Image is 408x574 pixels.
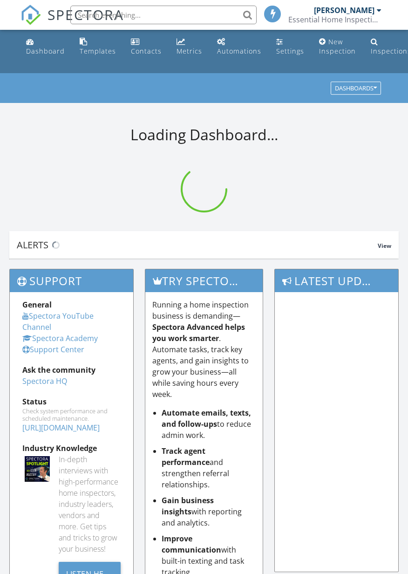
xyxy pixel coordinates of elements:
div: Settings [276,47,304,55]
div: Templates [80,47,116,55]
p: Running a home inspection business is demanding— . Automate tasks, track key agents, and gain ins... [152,299,256,400]
a: New Inspection [315,34,360,60]
li: with reporting and analytics. [162,495,256,528]
strong: Automate emails, texts, and follow-ups [162,408,251,429]
strong: Gain business insights [162,495,214,517]
a: Spectora HQ [22,376,67,386]
div: Industry Knowledge [22,443,121,454]
a: SPECTORA [20,13,124,32]
img: The Best Home Inspection Software - Spectora [20,5,41,25]
strong: Track agent performance [162,446,210,467]
a: Automations (Basic) [213,34,265,60]
button: Dashboards [331,82,381,95]
div: New Inspection [319,37,356,55]
h3: Try spectora advanced [DATE] [145,269,263,292]
span: View [378,242,391,250]
div: Dashboard [26,47,65,55]
div: Check system performance and scheduled maintenance. [22,407,121,422]
a: Settings [272,34,308,60]
div: Dashboards [335,85,377,92]
div: Ask the community [22,364,121,376]
div: Essential Home Inspections LLC [288,15,381,24]
li: and strengthen referral relationships. [162,445,256,490]
strong: Improve communication [162,533,221,555]
div: Contacts [131,47,162,55]
strong: Spectora Advanced helps you work smarter [152,322,245,343]
input: Search everything... [70,6,257,24]
a: Spectora YouTube Channel [22,311,94,332]
img: Spectoraspolightmain [25,456,50,481]
a: Contacts [127,34,165,60]
span: SPECTORA [48,5,124,24]
a: Templates [76,34,120,60]
div: Automations [217,47,261,55]
div: Alerts [17,239,378,251]
strong: General [22,300,52,310]
a: Spectora Academy [22,333,98,343]
li: to reduce admin work. [162,407,256,441]
div: In-depth interviews with high-performance home inspectors, industry leaders, vendors and more. Ge... [59,454,120,554]
div: [PERSON_NAME] [314,6,374,15]
a: Support Center [22,344,84,355]
a: Metrics [173,34,206,60]
a: [URL][DOMAIN_NAME] [22,423,100,433]
div: Metrics [177,47,202,55]
div: Status [22,396,121,407]
h3: Support [10,269,133,292]
a: Dashboard [22,34,68,60]
h3: Latest Updates [275,269,398,292]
